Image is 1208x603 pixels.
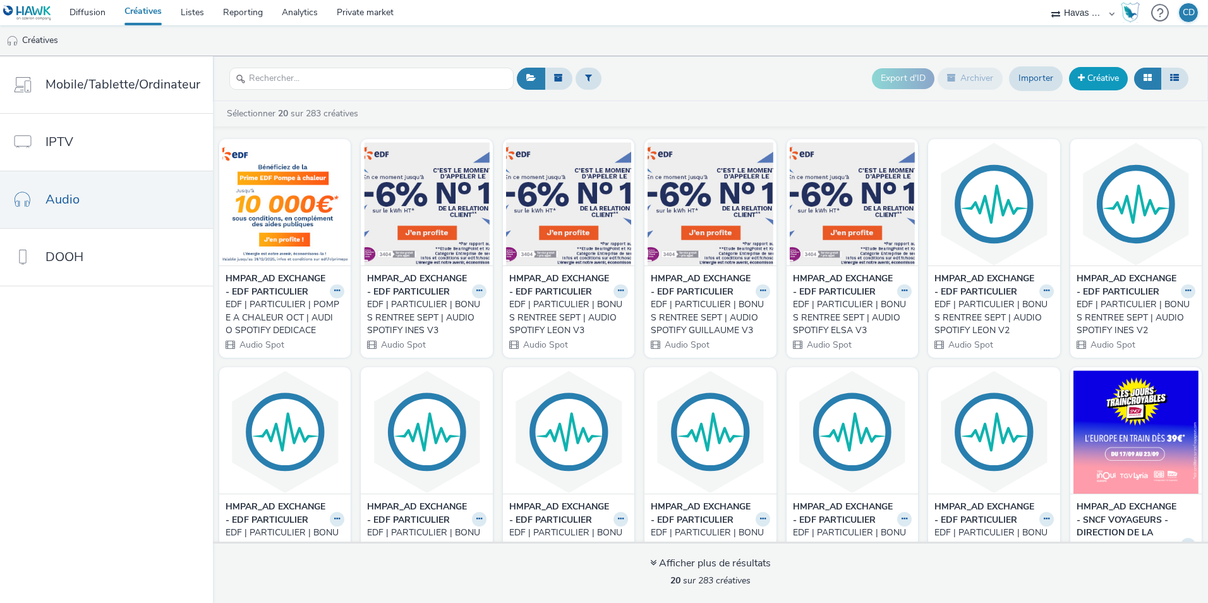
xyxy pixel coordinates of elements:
div: EDF | PARTICULIER | BONUS RENTREE SEPT | AUDIO SPOTIFY INES V2 [1077,298,1190,337]
a: EDF | PARTICULIER | BONUS RENTREE SEPT | AUDIO SPOTIFY LEON V3 [509,298,628,337]
a: Créative [1069,67,1128,90]
img: EDF | PARTICULIER | BONUS RENTREE SEPT | AUDIO SPOTIFY GUILLAUME V2 visual [222,370,347,494]
strong: HMPAR_AD EXCHANGE - EDF PARTICULIER [1077,272,1178,298]
img: undefined Logo [3,5,52,21]
strong: 20 [278,107,288,119]
strong: HMPAR_AD EXCHANGE - EDF PARTICULIER [793,272,894,298]
input: Rechercher... [229,68,514,90]
button: Export d'ID [872,68,934,88]
strong: 20 [670,575,680,587]
strong: HMPAR_AD EXCHANGE - EDF PARTICULIER [367,272,468,298]
a: EDF | PARTICULIER | BONUS RENTREE SEPT | AUDIO SPOTIFY ELSA V2 [367,527,486,565]
span: Audio Spot [380,339,426,351]
span: Audio Spot [806,339,852,351]
a: EDF | PARTICULIER | BONUS RENTREE SEPT | AUDIO INES V2 [651,527,770,565]
img: EDF | PARTICULIER | BONUS RENTREE SEPT | AUDIO GUIGUI V2 visual [790,370,915,494]
a: EDF | PARTICULIER | BONUS RENTREE SEPT | AUDIO SPOTIFY LEON V2 [934,298,1053,337]
div: EDF | PARTICULIER | BONUS RENTREE SEPT | AUDIO INES V2 [651,527,764,565]
span: Audio Spot [663,339,710,351]
span: Audio Spot [522,339,568,351]
div: CD [1183,3,1195,22]
div: EDF | PARTICULIER | BONUS RENTREE SEPT | AUDIO SPOTIFY LEON V3 [509,298,623,337]
a: EDF | PARTICULIER | BONUS RENTREE SEPT | AUDIO SPOTIFY ELSA V3 [793,298,912,337]
strong: HMPAR_AD EXCHANGE - EDF PARTICULIER [509,501,610,527]
a: EDF | PARTICULIER | POMPE A CHALEUR OCT | AUDIO SPOTIFY DEDICACE [226,298,344,337]
strong: HMPAR_AD EXCHANGE - EDF PARTICULIER [651,272,752,298]
div: EDF | PARTICULIER | BONUS RENTREE SEPT | AUDIO SPOTIFY LEON V2 [934,298,1048,337]
img: EDF | PARTICULIER | BONUS RENTREE SEPT | AUDIO SPOTIFY ELSA V2 visual [364,370,489,494]
strong: HMPAR_AD EXCHANGE - EDF PARTICULIER [651,501,752,527]
a: EDF | PARTICULIER | BONUS RENTREE SEPT | AUDIO SPOTIFY [PERSON_NAME] V2 [226,527,344,565]
img: EDF | PARTICULIER | BONUS RENTREE SEPT | AUDIO INES V2 visual [648,370,773,494]
span: Audio [45,190,80,209]
strong: HMPAR_AD EXCHANGE - EDF PARTICULIER [934,501,1036,527]
button: Archiver [938,68,1003,89]
strong: HMPAR_AD EXCHANGE - SNCF VOYAGEURS - DIRECTION DE LA COMMUNICATION [1077,501,1178,552]
strong: HMPAR_AD EXCHANGE - EDF PARTICULIER [509,272,610,298]
a: EDF | PARTICULIER | BONUS RENTREE SEPT | AUDIO ELSA V2 [934,527,1053,565]
a: EDF | PARTICULIER | BONUS RENTREE SEPT | AUDIO LEON V2 [509,527,628,565]
strong: HMPAR_AD EXCHANGE - EDF PARTICULIER [367,501,468,527]
span: DOOH [45,248,83,266]
span: Audio Spot [947,339,993,351]
img: EDF | PARTICULIER | BONUS RENTREE SEPT | AUDIO ELSA V2 visual [931,370,1056,494]
strong: HMPAR_AD EXCHANGE - EDF PARTICULIER [226,501,327,527]
span: Mobile/Tablette/Ordinateur [45,75,200,94]
img: EDF | PARTICULIER | BONUS RENTREE SEPT | AUDIO SPOTIFY GUILLAUME V3 visual [648,142,773,265]
div: EDF | PARTICULIER | BONUS RENTREE SEPT | AUDIO SPOTIFY INES V3 [367,298,481,337]
a: Sélectionner sur 283 créatives [226,107,363,119]
img: Hawk Academy [1121,3,1140,23]
img: audio [6,35,19,47]
div: EDF | PARTICULIER | BONUS RENTREE SEPT | AUDIO LEON V2 [509,527,623,565]
div: Afficher plus de résultats [650,556,771,571]
span: sur 283 créatives [670,575,751,587]
strong: HMPAR_AD EXCHANGE - EDF PARTICULIER [793,501,894,527]
span: Audio Spot [238,339,284,351]
a: Importer [1009,66,1063,90]
button: Grille [1134,68,1161,89]
img: EDF | PARTICULIER | BONUS RENTREE SEPT | AUDIO SPOTIFY INES V2 visual [1073,142,1199,265]
span: Audio Spot [1089,339,1135,351]
a: Hawk Academy [1121,3,1145,23]
img: EDF | PARTICULIER | BONUS RENTREE SEPT | AUDIO SPOTIFY INES V3 visual [364,142,489,265]
div: EDF | PARTICULIER | BONUS RENTREE SEPT | AUDIO SPOTIFY [PERSON_NAME] V2 [226,527,339,565]
div: EDF | PARTICULIER | BONUS RENTREE SEPT | AUDIO GUIGUI V2 [793,527,907,565]
a: EDF | PARTICULIER | BONUS RENTREE SEPT | AUDIO GUIGUI V2 [793,527,912,565]
img: SNCF VOYAGEURS_TRAINCROYABLE_SEPTEMBRE2025_20s_ALL_DEDI visual [1073,370,1199,494]
div: EDF | PARTICULIER | BONUS RENTREE SEPT | AUDIO SPOTIFY GUILLAUME V3 [651,298,764,337]
img: EDF | PARTICULIER | BONUS RENTREE SEPT | AUDIO SPOTIFY ELSA V3 visual [790,142,915,265]
img: EDF | PARTICULIER | POMPE A CHALEUR OCT | AUDIO SPOTIFY DEDICACE visual [222,142,347,265]
img: EDF | PARTICULIER | BONUS RENTREE SEPT | AUDIO SPOTIFY LEON V2 visual [931,142,1056,265]
a: EDF | PARTICULIER | BONUS RENTREE SEPT | AUDIO SPOTIFY INES V3 [367,298,486,337]
strong: HMPAR_AD EXCHANGE - EDF PARTICULIER [226,272,327,298]
strong: HMPAR_AD EXCHANGE - EDF PARTICULIER [934,272,1036,298]
div: EDF | PARTICULIER | BONUS RENTREE SEPT | AUDIO ELSA V2 [934,527,1048,565]
div: EDF | PARTICULIER | POMPE A CHALEUR OCT | AUDIO SPOTIFY DEDICACE [226,298,339,337]
img: EDF | PARTICULIER | BONUS RENTREE SEPT | AUDIO LEON V2 visual [506,370,631,494]
div: EDF | PARTICULIER | BONUS RENTREE SEPT | AUDIO SPOTIFY ELSA V3 [793,298,907,337]
span: IPTV [45,133,73,151]
img: EDF | PARTICULIER | BONUS RENTREE SEPT | AUDIO SPOTIFY LEON V3 visual [506,142,631,265]
button: Liste [1161,68,1188,89]
div: EDF | PARTICULIER | BONUS RENTREE SEPT | AUDIO SPOTIFY ELSA V2 [367,527,481,565]
a: EDF | PARTICULIER | BONUS RENTREE SEPT | AUDIO SPOTIFY INES V2 [1077,298,1195,337]
a: EDF | PARTICULIER | BONUS RENTREE SEPT | AUDIO SPOTIFY GUILLAUME V3 [651,298,770,337]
